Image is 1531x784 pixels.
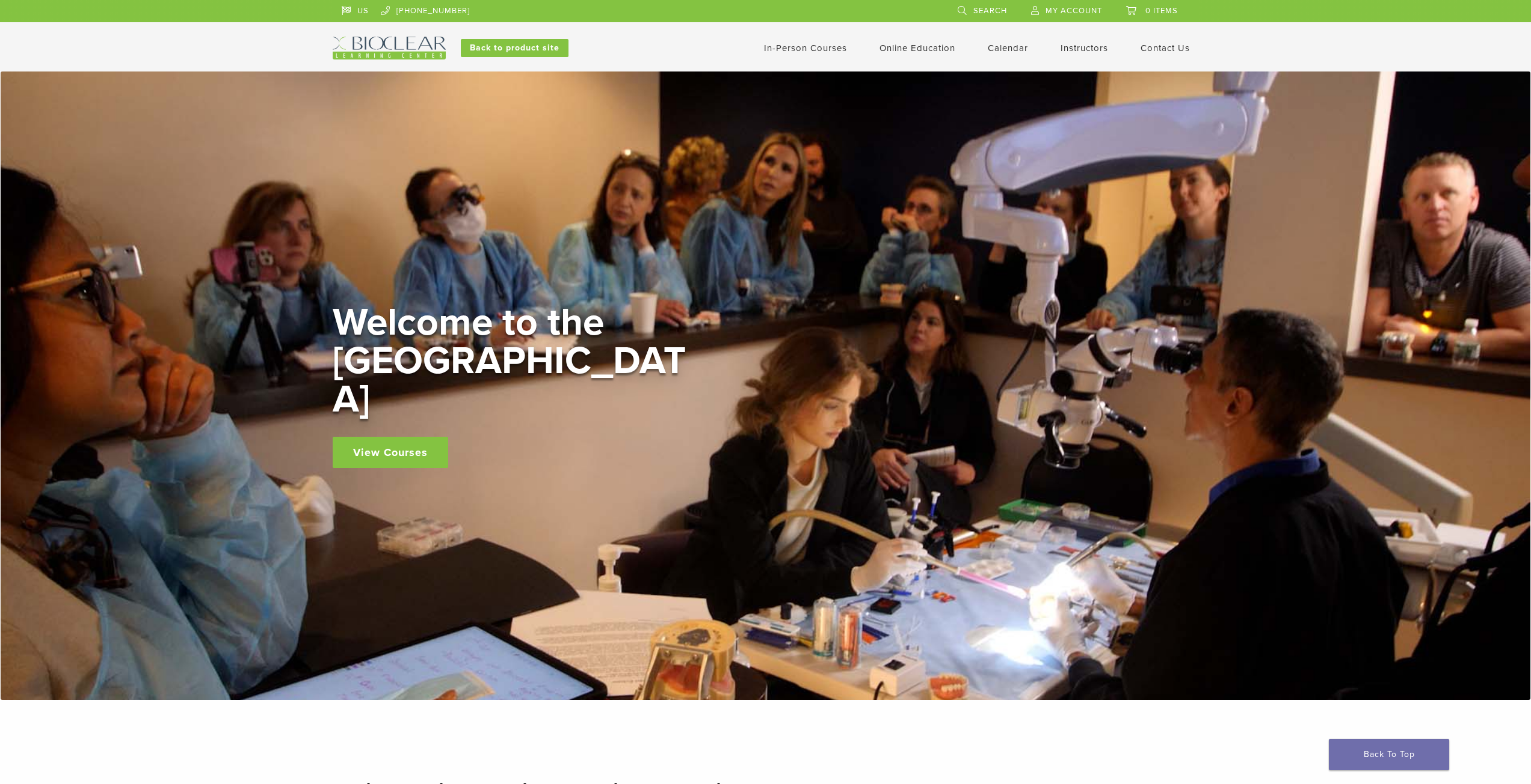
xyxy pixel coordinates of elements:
[461,39,568,57] a: Back to product site
[1141,43,1190,53] a: Contact Us
[1061,43,1108,53] a: Instructors
[1046,6,1102,16] span: My Account
[333,303,694,419] h2: Welcome to the [GEOGRAPHIC_DATA]
[1329,739,1449,770] a: Back To Top
[988,43,1028,53] a: Calendar
[879,43,955,53] a: Online Education
[333,437,448,468] a: View Courses
[764,43,847,53] a: In-Person Courses
[333,37,446,59] img: Bioclear
[973,6,1007,16] span: Search
[1145,6,1178,16] span: 0 items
